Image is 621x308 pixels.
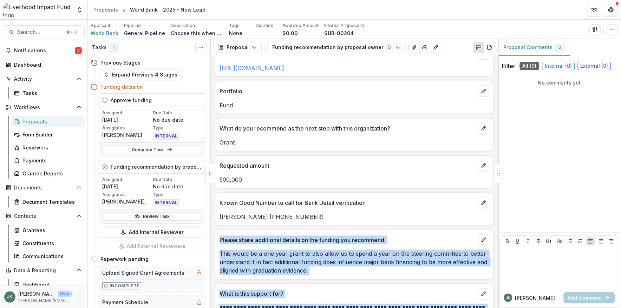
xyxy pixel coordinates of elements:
[430,42,442,53] button: Edit as form
[3,59,85,71] a: Dashboard
[324,22,365,29] p: Internal Proposal ID
[220,87,475,95] p: Portfolio
[220,250,489,275] p: This would be a one year grant to also allow us to spend a year on the steering committee to bett...
[542,62,575,70] span: Internal ( 0 )
[99,69,182,80] button: Expand Previous 4 Stages
[22,144,79,151] div: Reviewers
[3,210,85,222] button: Open Contacts
[11,116,85,127] a: Proposals
[153,176,202,183] p: Due Date
[100,83,143,91] h4: Funding decision
[22,227,79,234] div: Grantees
[14,268,73,274] span: Data & Reporting
[478,288,489,300] button: edit
[102,146,202,154] a: Complete Task
[153,110,202,116] p: Due Date
[22,157,79,164] div: Payments
[607,237,616,246] button: Align Right
[3,73,85,85] button: Open Activity
[559,45,562,50] span: 0
[102,198,151,205] p: [PERSON_NAME][GEOGRAPHIC_DATA]
[478,234,489,246] button: edit
[102,131,151,139] p: [PERSON_NAME]
[214,42,262,53] button: Proposal
[22,89,79,97] div: Tasks
[153,133,179,140] span: INTERNAL
[3,102,85,113] button: Open Workflows
[100,59,140,66] h4: Previous Stages
[91,5,121,15] a: Proposals
[587,237,595,246] button: Align Left
[22,240,79,247] div: Constituents
[75,47,82,54] span: 4
[11,155,85,166] a: Payments
[220,65,284,72] a: [URL][DOMAIN_NAME]
[502,79,617,86] p: No comments yet
[220,161,475,170] p: Requested amount
[91,29,118,37] a: World Bank
[220,236,475,244] p: Please share additional details on the funding you recommend.
[11,129,85,140] a: Form Builder
[102,176,151,183] p: Assigned
[14,76,73,82] span: Activity
[102,269,184,276] h5: Upload Signed Grant Agreements
[75,293,83,301] button: More
[110,283,139,289] p: Incomplete
[11,250,85,262] a: Communications
[515,294,555,302] p: [PERSON_NAME]
[110,43,118,52] span: 1
[520,62,540,70] span: All ( 0 )
[229,29,242,37] p: None
[220,124,475,133] p: What do you recommend as the next step with this organization?
[111,96,152,104] h5: Approve funding
[324,29,354,37] p: SUB-00204
[124,29,165,37] p: General Pipeline
[473,42,484,53] button: Plaintext view
[14,48,75,54] span: Notifications
[18,297,72,304] p: [PERSON_NAME][EMAIL_ADDRESS][DOMAIN_NAME]
[3,265,85,276] button: Open Data & Reporting
[220,175,489,184] p: 500,000
[99,241,205,252] button: Add External Reviewers
[153,192,202,198] p: Type
[506,296,511,300] div: Jana Kinsey
[102,299,148,306] h5: Payment Schedule
[153,116,202,123] p: No due date
[93,6,118,13] div: Proposals
[14,185,73,191] span: Documents
[502,62,517,70] p: Filter:
[111,163,202,170] h5: Funding recommendation by proposal owner
[102,116,151,123] p: [DATE]
[22,170,79,177] div: Grantee Reports
[102,125,151,131] p: Assignees
[153,125,202,131] p: Type
[153,199,179,206] span: INTERNAL
[22,118,79,125] div: Proposals
[195,42,207,53] button: Toggle View Cancelled Tasks
[268,42,406,53] button: Funding recommendation by proposal owner5
[3,3,72,17] img: Livelihood Impact Fund logo
[22,198,79,206] div: Document Templates
[498,39,570,56] button: Proposal Comments
[576,237,584,246] button: Ordered List
[14,61,79,68] div: Dashboard
[11,237,85,249] a: Constituents
[566,237,574,246] button: Bullet List
[7,295,13,299] div: Jana Kinsey
[99,227,205,238] button: Add Internal Reviewer
[11,168,85,179] a: Grantee Reports
[102,212,202,221] a: Review Task
[14,213,73,219] span: Contacts
[102,183,151,190] p: [DATE]
[102,192,151,198] p: Assignees
[75,3,85,17] button: Open entity switcher
[484,42,495,53] button: PDF view
[220,199,475,207] p: Known Good Number to call for Bank Detail verification
[153,183,202,190] p: No due date
[524,237,532,246] button: Italicize
[220,138,489,147] p: Grant
[220,213,489,221] p: [PERSON_NAME] [PHONE_NUMBER]
[65,28,79,36] div: ⌘ + K
[564,292,615,303] button: Add Comment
